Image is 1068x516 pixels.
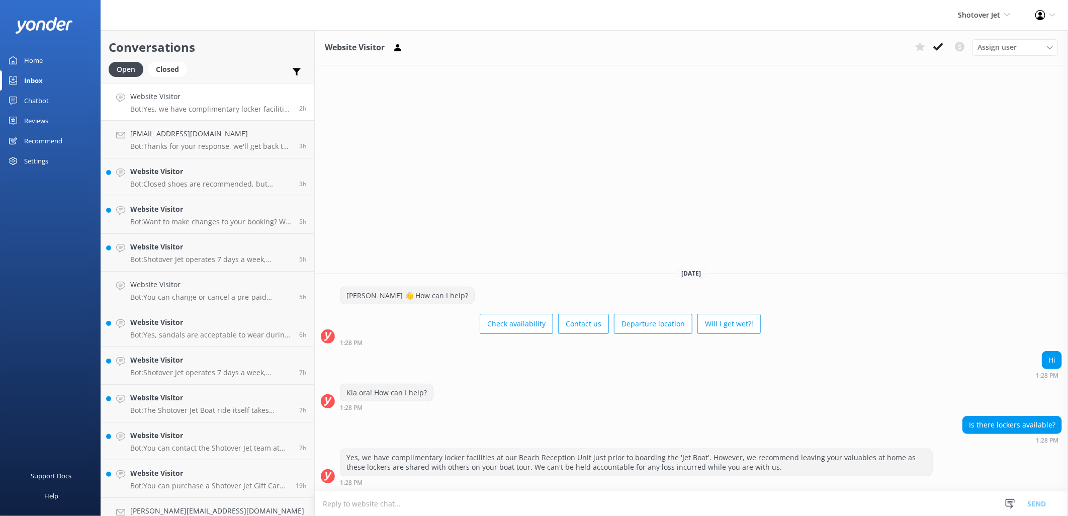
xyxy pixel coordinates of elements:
[299,368,307,377] span: Oct 11 2025 08:56am (UTC +13:00) Pacific/Auckland
[299,104,307,113] span: Oct 11 2025 01:28pm (UTC +13:00) Pacific/Auckland
[109,63,148,74] a: Open
[325,41,385,54] h3: Website Visitor
[24,151,48,171] div: Settings
[101,460,314,498] a: Website VisitorBot:You can purchase a Shotover Jet Gift Card online at [URL][DOMAIN_NAME].19h
[130,293,292,302] p: Bot: You can change or cancel a pre-paid booking free of charge up to 24 hours before your schedu...
[109,62,143,77] div: Open
[130,481,288,490] p: Bot: You can purchase a Shotover Jet Gift Card online at [URL][DOMAIN_NAME].
[101,158,314,196] a: Website VisitorBot:Closed shoes are recommended, but sandals are also acceptable. Bare feet aren’...
[340,480,363,486] strong: 1:28 PM
[299,142,307,150] span: Oct 11 2025 12:28pm (UTC +13:00) Pacific/Auckland
[299,217,307,226] span: Oct 11 2025 10:47am (UTC +13:00) Pacific/Auckland
[340,287,474,304] div: [PERSON_NAME] 👋 How can I help?
[148,63,192,74] a: Closed
[340,404,433,411] div: Oct 11 2025 01:28pm (UTC +13:00) Pacific/Auckland
[101,347,314,385] a: Website VisitorBot:Shotover Jet operates 7 days a week, weather and river conditions permitting. ...
[963,416,1061,434] div: Is there lockers available?
[31,466,72,486] div: Support Docs
[130,128,292,139] h4: [EMAIL_ADDRESS][DOMAIN_NAME]
[130,255,292,264] p: Bot: Shotover Jet operates 7 days a week, weather and river conditions permitting. Please check o...
[130,330,292,339] p: Bot: Yes, sandals are acceptable to wear during the ride.
[101,385,314,422] a: Website VisitorBot:The Shotover Jet Boat ride itself takes around 25 minutes.7h
[299,406,307,414] span: Oct 11 2025 08:37am (UTC +13:00) Pacific/Auckland
[101,196,314,234] a: Website VisitorBot:Want to make changes to your booking? We offer free cancellations or changes u...
[130,355,292,366] h4: Website Visitor
[130,430,292,441] h4: Website Visitor
[130,166,292,177] h4: Website Visitor
[340,449,932,476] div: Yes, we have complimentary locker facilities at our Beach Reception Unit just prior to boarding t...
[1036,372,1062,379] div: Oct 11 2025 01:28pm (UTC +13:00) Pacific/Auckland
[977,42,1017,53] span: Assign user
[299,330,307,339] span: Oct 11 2025 09:20am (UTC +13:00) Pacific/Auckland
[130,368,292,377] p: Bot: Shotover Jet operates 7 days a week, weather and river conditions permitting. Please check o...
[299,180,307,188] span: Oct 11 2025 12:19pm (UTC +13:00) Pacific/Auckland
[614,314,692,334] button: Departure location
[148,62,187,77] div: Closed
[15,17,73,34] img: yonder-white-logo.png
[299,293,307,301] span: Oct 11 2025 10:05am (UTC +13:00) Pacific/Auckland
[958,10,1000,20] span: Shotover Jet
[101,234,314,272] a: Website VisitorBot:Shotover Jet operates 7 days a week, weather and river conditions permitting. ...
[299,255,307,264] span: Oct 11 2025 10:33am (UTC +13:00) Pacific/Auckland
[24,91,49,111] div: Chatbot
[101,121,314,158] a: [EMAIL_ADDRESS][DOMAIN_NAME]Bot:Thanks for your response, we'll get back to you as soon as we can...
[299,444,307,452] span: Oct 11 2025 08:18am (UTC +13:00) Pacific/Auckland
[130,105,292,114] p: Bot: Yes, we have complimentary locker facilities at our Beach Reception Unit just prior to board...
[962,437,1062,444] div: Oct 11 2025 01:28pm (UTC +13:00) Pacific/Auckland
[972,39,1058,55] div: Assign User
[340,340,363,346] strong: 1:28 PM
[24,50,43,70] div: Home
[340,405,363,411] strong: 1:28 PM
[101,272,314,309] a: Website VisitorBot:You can change or cancel a pre-paid booking free of charge up to 24 hours befo...
[130,217,292,226] p: Bot: Want to make changes to your booking? We offer free cancellations or changes up to 24 hours ...
[130,392,292,403] h4: Website Visitor
[130,204,292,215] h4: Website Visitor
[340,339,761,346] div: Oct 11 2025 01:28pm (UTC +13:00) Pacific/Auckland
[1036,373,1058,379] strong: 1:28 PM
[1042,352,1061,369] div: Hi
[676,269,707,278] span: [DATE]
[101,309,314,347] a: Website VisitorBot:Yes, sandals are acceptable to wear during the ride.6h
[101,83,314,121] a: Website VisitorBot:Yes, we have complimentary locker facilities at our Beach Reception Unit just ...
[109,38,307,57] h2: Conversations
[130,406,292,415] p: Bot: The Shotover Jet Boat ride itself takes around 25 minutes.
[296,481,307,490] span: Oct 10 2025 08:31pm (UTC +13:00) Pacific/Auckland
[340,479,933,486] div: Oct 11 2025 01:28pm (UTC +13:00) Pacific/Auckland
[24,131,62,151] div: Recommend
[340,384,433,401] div: Kia ora! How can I help?
[130,468,288,479] h4: Website Visitor
[697,314,761,334] button: Will I get wet?!
[480,314,553,334] button: Check availability
[130,91,292,102] h4: Website Visitor
[130,279,292,290] h4: Website Visitor
[24,70,43,91] div: Inbox
[558,314,609,334] button: Contact us
[101,422,314,460] a: Website VisitorBot:You can contact the Shotover Jet team at [PHONE_NUMBER] (International), 0800 ...
[130,444,292,453] p: Bot: You can contact the Shotover Jet team at [PHONE_NUMBER] (International), 0800 746 868 (Withi...
[130,142,292,151] p: Bot: Thanks for your response, we'll get back to you as soon as we can during opening hours.
[130,180,292,189] p: Bot: Closed shoes are recommended, but sandals are also acceptable. Bare feet aren’t permitted un...
[44,486,58,506] div: Help
[130,317,292,328] h4: Website Visitor
[24,111,48,131] div: Reviews
[130,241,292,252] h4: Website Visitor
[1036,438,1058,444] strong: 1:28 PM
